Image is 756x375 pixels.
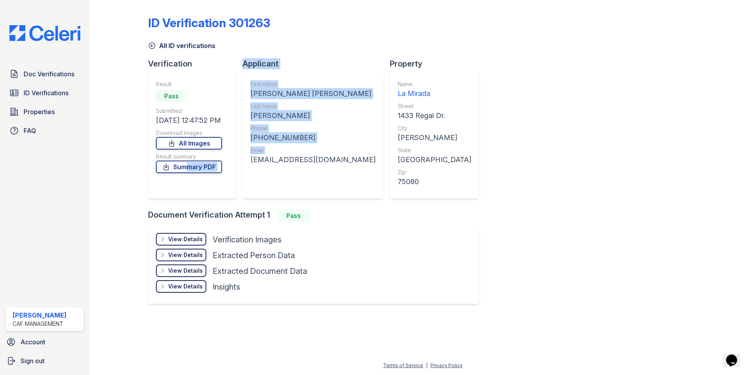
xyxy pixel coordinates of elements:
div: Email [250,146,376,154]
div: Submitted [156,107,222,115]
div: [PHONE_NUMBER] [250,132,376,143]
a: FAQ [6,123,83,139]
iframe: chat widget [723,344,748,367]
div: [DATE] 12:47:52 PM [156,115,222,126]
span: Properties [24,107,55,116]
div: Property [390,58,485,69]
a: Sign out [3,353,87,369]
div: Download Images [156,129,222,137]
a: Account [3,334,87,350]
div: [GEOGRAPHIC_DATA] [398,154,471,165]
div: Last name [250,102,376,110]
a: All Images [156,137,222,150]
div: State [398,146,471,154]
div: La Mirada [398,88,471,99]
div: [PERSON_NAME] [PERSON_NAME] [250,88,376,99]
div: | [426,362,428,368]
div: City [398,124,471,132]
div: Result [156,80,222,88]
a: All ID verifications [148,41,215,50]
a: ID Verifications [6,85,83,101]
div: Verification Images [213,234,282,245]
div: Pass [278,209,309,222]
div: View Details [168,235,203,243]
div: ID Verification 301263 [148,16,270,30]
span: Doc Verifications [24,69,74,79]
div: View Details [168,283,203,290]
div: View Details [168,251,203,259]
div: View Details [168,267,203,275]
a: Terms of Service [383,362,423,368]
div: Name [398,80,471,88]
div: CAF Management [13,320,67,328]
div: [EMAIL_ADDRESS][DOMAIN_NAME] [250,154,376,165]
div: Insights [213,281,240,292]
div: [PERSON_NAME] [250,110,376,121]
div: Result summary [156,153,222,161]
div: Pass [156,90,187,102]
a: Privacy Policy [430,362,463,368]
div: Document Verification Attempt 1 [148,209,485,222]
div: Phone [250,124,376,132]
a: Name La Mirada [398,80,471,99]
div: 75080 [398,176,471,187]
div: [PERSON_NAME] [13,310,67,320]
span: Sign out [20,356,44,366]
a: Summary PDF [156,161,222,173]
span: FAQ [24,126,36,135]
div: Extracted Document Data [213,266,307,277]
div: Street [398,102,471,110]
a: Properties [6,104,83,120]
a: Doc Verifications [6,66,83,82]
div: Extracted Person Data [213,250,295,261]
div: [PERSON_NAME] [398,132,471,143]
span: Account [20,337,45,347]
div: Applicant [243,58,390,69]
div: Zip [398,168,471,176]
div: 1433 Regal Dr. [398,110,471,121]
div: Verification [148,58,243,69]
div: First name [250,80,376,88]
img: CE_Logo_Blue-a8612792a0a2168367f1c8372b55b34899dd931a85d93a1a3d3e32e68fde9ad4.png [3,25,87,41]
span: ID Verifications [24,88,69,98]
